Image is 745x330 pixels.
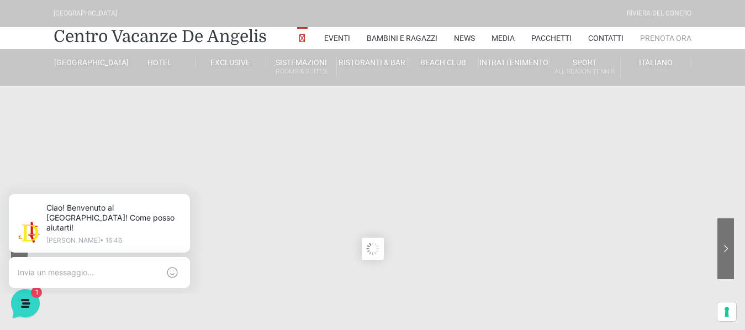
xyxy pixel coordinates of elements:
button: Aiuto [144,228,212,254]
span: Inizia una conversazione [72,146,163,155]
div: Riviera Del Conero [627,8,691,19]
a: Beach Club [408,57,479,67]
button: Home [9,228,77,254]
a: News [454,27,475,49]
p: Aiuto [170,244,186,254]
a: Intrattenimento [479,57,549,67]
a: Ristoranti & Bar [337,57,408,67]
p: La nostra missione è rendere la tua esperienza straordinaria! [9,49,186,71]
p: [PERSON_NAME] • 16:46 [53,56,188,63]
a: Pacchetti [531,27,572,49]
button: Le tue preferenze relative al consenso per le tecnologie di tracciamento [717,302,736,321]
small: All Season Tennis [549,66,620,77]
a: Eventi [324,27,350,49]
span: Le tue conversazioni [18,88,94,97]
a: [PERSON_NAME]Ciao! Benvenuto al [GEOGRAPHIC_DATA]! Come posso aiutarti!1 s fa1 [13,102,208,135]
iframe: Customerly Messenger Launcher [9,287,42,320]
a: Centro Vacanze De Angelis [54,25,267,48]
a: Exclusive [196,57,266,67]
p: Home [33,244,52,254]
div: [GEOGRAPHIC_DATA] [54,8,117,19]
button: Inizia una conversazione [18,139,203,161]
a: Prenota Ora [640,27,691,49]
a: [GEOGRAPHIC_DATA] [54,57,124,67]
span: 1 [192,119,203,130]
small: Rooms & Suites [266,66,336,77]
a: Hotel [124,57,195,67]
a: Bambini e Ragazzi [367,27,437,49]
span: Trova una risposta [18,184,86,192]
input: Cerca un articolo... [25,207,181,218]
img: light [18,107,40,129]
span: [PERSON_NAME] [46,106,181,117]
p: Ciao! Benvenuto al [GEOGRAPHIC_DATA]! Come posso aiutarti! [46,119,181,130]
a: [DEMOGRAPHIC_DATA] tutto [98,88,203,97]
a: SportAll Season Tennis [549,57,620,78]
p: Messaggi [96,244,125,254]
a: SistemazioniRooms & Suites [266,57,337,78]
a: Media [492,27,515,49]
p: 1 s fa [188,106,203,116]
span: Italiano [639,58,673,67]
img: light [24,41,46,63]
span: 1 [110,227,118,235]
a: Apri Centro Assistenza [118,184,203,192]
a: Contatti [588,27,624,49]
p: Ciao! Benvenuto al [GEOGRAPHIC_DATA]! Come posso aiutarti! [53,22,188,52]
button: 1Messaggi [77,228,145,254]
a: Italiano [621,57,691,67]
h2: Ciao da De Angelis Resort 👋 [9,9,186,44]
